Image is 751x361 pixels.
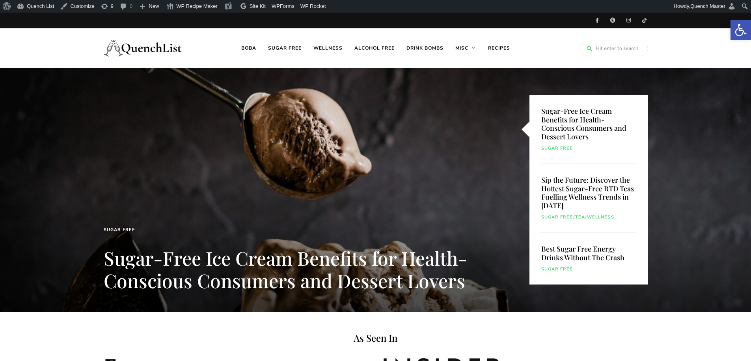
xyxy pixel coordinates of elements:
a: Drink Bombs [401,28,449,68]
h5: As Seen In [104,331,648,344]
a: Sugar free [262,28,307,68]
a: Wellness [307,28,348,68]
div: / / [541,214,636,221]
span: Quench Master [690,3,725,9]
a: Boba [235,28,262,68]
a: Sugar free [541,266,573,273]
a: Alcohol free [348,28,401,68]
a: Tea [575,214,585,221]
a: Sugar free [541,214,573,221]
a: Pinterest [605,13,621,28]
a: Misc [449,28,482,68]
a: Facebook [589,13,605,28]
span: Site Kit [250,3,266,9]
a: Instagram [621,13,637,28]
a: Sugar free [541,145,573,152]
a: Sugar-Free Ice Cream Benefits for Health-Conscious Consumers and Dessert Lovers [104,245,468,293]
a: Recipes [482,28,516,68]
img: Quench List [104,32,183,64]
input: Hit enter to search [581,41,648,56]
a: TikTok [637,13,652,28]
a: Sugar free [104,226,136,233]
a: Wellness [587,214,614,221]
